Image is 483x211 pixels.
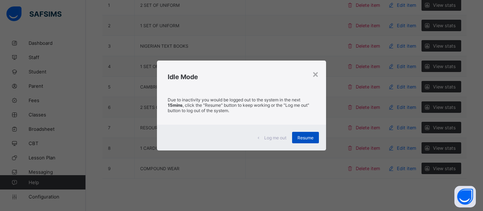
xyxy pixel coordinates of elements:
button: Open asap [454,186,476,207]
p: Due to inactivity you would be logged out to the system in the next , click the "Resume" button t... [168,97,315,113]
span: Log me out [264,135,286,140]
span: Resume [297,135,314,140]
div: × [312,68,319,80]
h2: Idle Mode [168,73,315,81]
strong: 15mins [168,102,183,108]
